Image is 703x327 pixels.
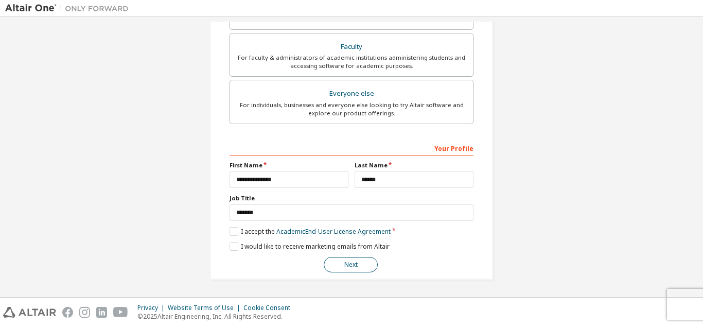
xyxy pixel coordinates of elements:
[230,140,473,156] div: Your Profile
[3,307,56,318] img: altair_logo.svg
[355,161,473,169] label: Last Name
[5,3,134,13] img: Altair One
[113,307,128,318] img: youtube.svg
[230,194,473,202] label: Job Title
[236,101,467,117] div: For individuals, businesses and everyone else looking to try Altair software and explore our prod...
[96,307,107,318] img: linkedin.svg
[168,304,243,312] div: Website Terms of Use
[230,227,391,236] label: I accept the
[236,40,467,54] div: Faculty
[137,304,168,312] div: Privacy
[236,54,467,70] div: For faculty & administrators of academic institutions administering students and accessing softwa...
[324,257,378,272] button: Next
[62,307,73,318] img: facebook.svg
[230,242,390,251] label: I would like to receive marketing emails from Altair
[276,227,391,236] a: Academic End-User License Agreement
[79,307,90,318] img: instagram.svg
[236,87,467,101] div: Everyone else
[137,312,296,321] p: © 2025 Altair Engineering, Inc. All Rights Reserved.
[243,304,296,312] div: Cookie Consent
[230,161,348,169] label: First Name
